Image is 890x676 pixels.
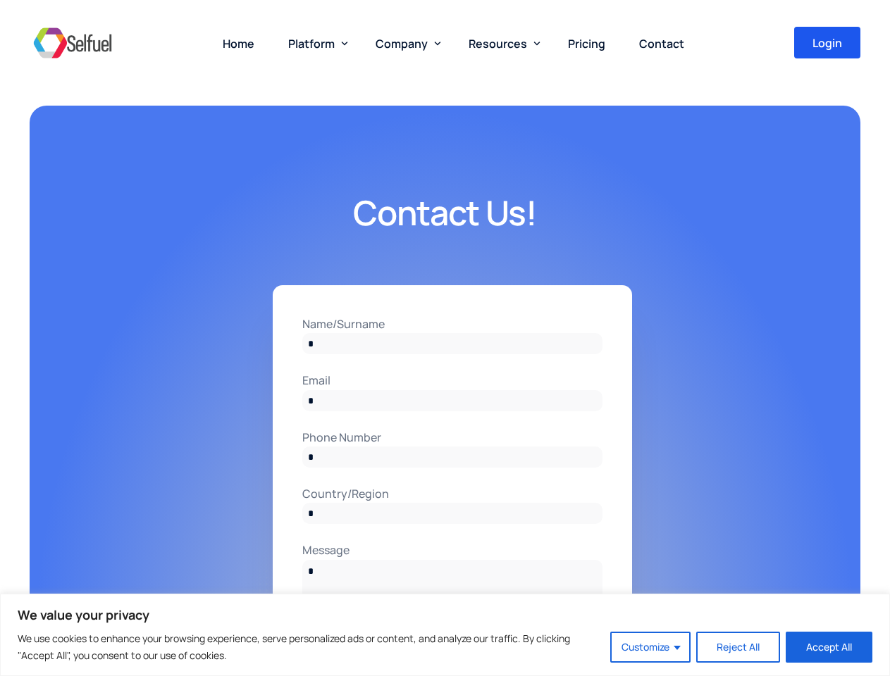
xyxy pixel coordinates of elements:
label: Message [302,541,602,559]
a: Login [794,27,860,58]
label: Email [302,371,602,389]
span: Contact [639,36,684,51]
button: Reject All [696,632,780,663]
span: Company [376,36,428,51]
button: Customize [610,632,691,663]
span: Pricing [568,36,605,51]
p: We use cookies to enhance your browsing experience, serve personalized ads or content, and analyz... [18,630,600,664]
label: Phone Number [302,428,602,446]
button: Accept All [786,632,872,663]
span: Home [223,36,254,51]
span: Platform [288,36,335,51]
img: Selfuel - Democratizing Innovation [30,22,116,64]
label: Name/Surname [302,315,602,333]
label: Country/Region [302,484,602,503]
h2: Contact Us! [86,190,805,236]
span: Resources [469,36,527,51]
span: Login [812,37,842,49]
p: We value your privacy [18,606,872,623]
